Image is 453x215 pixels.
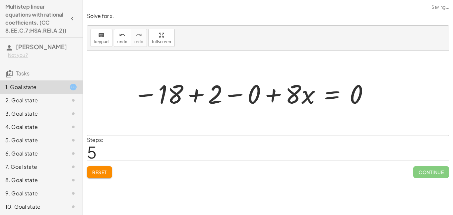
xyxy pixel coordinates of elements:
[8,52,77,58] div: Not you?
[431,4,449,11] span: Saving…
[87,142,97,162] span: 5
[69,110,77,118] i: Task not started.
[91,29,112,47] button: keyboardkeypad
[5,163,59,171] div: 7. Goal state
[69,163,77,171] i: Task not started.
[5,83,59,91] div: 1. Goal state
[119,31,125,39] i: undo
[114,29,131,47] button: undoundo
[152,40,171,44] span: fullscreen
[87,12,449,20] p: Solve for x.
[5,176,59,184] div: 8. Goal state
[69,189,77,197] i: Task not started.
[94,40,109,44] span: keypad
[134,40,143,44] span: redo
[69,150,77,158] i: Task not started.
[92,169,107,175] span: Reset
[5,110,59,118] div: 3. Goal state
[69,176,77,184] i: Task not started.
[87,166,112,178] button: Reset
[117,40,127,44] span: undo
[5,203,59,211] div: 10. Goal state
[98,31,104,39] i: keyboard
[5,189,59,197] div: 9. Goal state
[5,150,59,158] div: 6. Goal state
[16,70,30,77] span: Tasks
[87,136,103,143] label: Steps:
[136,31,142,39] i: redo
[16,43,67,51] span: [PERSON_NAME]
[5,136,59,144] div: 5. Goal state
[69,83,77,91] i: Task started.
[5,96,59,104] div: 2. Goal state
[69,123,77,131] i: Task not started.
[5,3,66,35] h4: Multistep linear equations with rational coefficients. (CC 8.EE.C.7;HSA.REI.A.2))
[69,136,77,144] i: Task not started.
[148,29,175,47] button: fullscreen
[69,96,77,104] i: Task not started.
[69,203,77,211] i: Task not started.
[5,123,59,131] div: 4. Goal state
[131,29,147,47] button: redoredo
